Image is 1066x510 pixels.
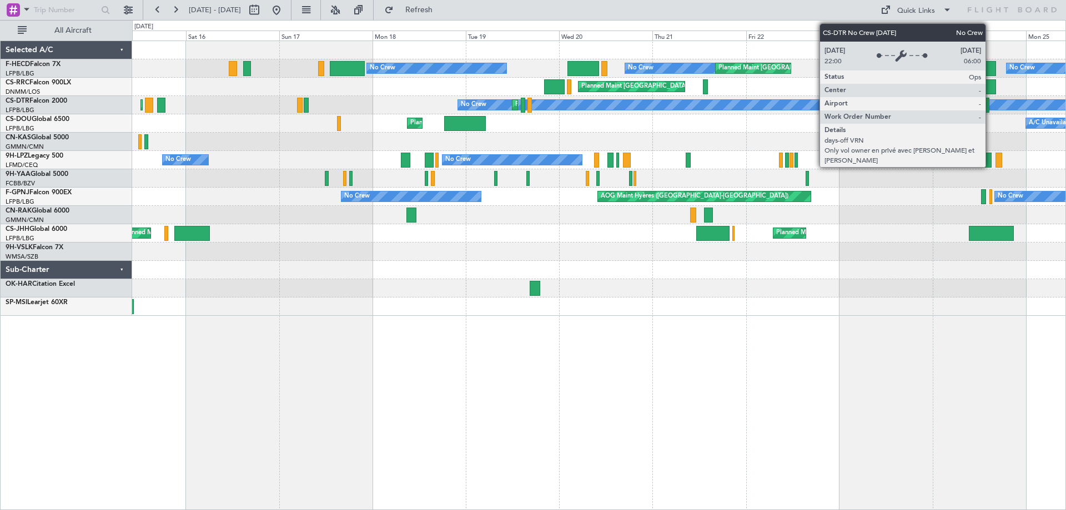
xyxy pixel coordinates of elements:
[370,60,395,77] div: No Crew
[379,1,446,19] button: Refresh
[998,188,1023,205] div: No Crew
[12,22,120,39] button: All Aircraft
[515,97,572,113] div: Planned Maint Sofia
[29,27,117,34] span: All Aircraft
[718,60,893,77] div: Planned Maint [GEOGRAPHIC_DATA] ([GEOGRAPHIC_DATA])
[6,234,34,243] a: LFPB/LBG
[92,31,185,41] div: Fri 15
[628,60,653,77] div: No Crew
[776,225,951,241] div: Planned Maint [GEOGRAPHIC_DATA] ([GEOGRAPHIC_DATA])
[6,244,33,251] span: 9H-VSLK
[6,79,29,86] span: CS-RRC
[581,78,756,95] div: Planned Maint [GEOGRAPHIC_DATA] ([GEOGRAPHIC_DATA])
[559,31,652,41] div: Wed 20
[6,69,34,78] a: LFPB/LBG
[373,31,466,41] div: Mon 18
[875,1,957,19] button: Quick Links
[6,61,61,68] a: F-HECDFalcon 7X
[6,124,34,133] a: LFPB/LBG
[6,61,30,68] span: F-HECD
[6,98,67,104] a: CS-DTRFalcon 2000
[839,31,933,41] div: Sat 23
[6,208,69,214] a: CN-RAKGlobal 6000
[186,31,279,41] div: Sat 16
[6,134,69,141] a: CN-KASGlobal 5000
[6,198,34,206] a: LFPB/LBG
[6,299,27,306] span: SP-MSI
[6,216,44,224] a: GMMN/CMN
[6,226,29,233] span: CS-JHH
[6,79,71,86] a: CS-RRCFalcon 900LX
[410,115,585,132] div: Planned Maint [GEOGRAPHIC_DATA] ([GEOGRAPHIC_DATA])
[34,2,98,18] input: Trip Number
[6,299,68,306] a: SP-MSILearjet 60XR
[134,22,153,32] div: [DATE]
[6,171,31,178] span: 9H-YAA
[6,189,72,196] a: F-GPNJFalcon 900EX
[6,153,28,159] span: 9H-LPZ
[6,134,31,141] span: CN-KAS
[746,31,839,41] div: Fri 22
[6,143,44,151] a: GMMN/CMN
[445,152,471,168] div: No Crew
[6,189,29,196] span: F-GPNJ
[6,179,35,188] a: FCBB/BZV
[6,253,38,261] a: WMSA/SZB
[189,5,241,15] span: [DATE] - [DATE]
[165,152,191,168] div: No Crew
[6,281,32,287] span: OK-HAR
[6,161,38,169] a: LFMD/CEQ
[6,98,29,104] span: CS-DTR
[396,6,443,14] span: Refresh
[6,106,34,114] a: LFPB/LBG
[6,208,32,214] span: CN-RAK
[652,31,746,41] div: Thu 21
[6,281,75,287] a: OK-HARCitation Excel
[6,88,40,96] a: DNMM/LOS
[933,31,1026,41] div: Sun 24
[279,31,373,41] div: Sun 17
[6,226,67,233] a: CS-JHHGlobal 6000
[344,188,370,205] div: No Crew
[6,171,68,178] a: 9H-YAAGlobal 5000
[1009,60,1035,77] div: No Crew
[6,116,69,123] a: CS-DOUGlobal 6500
[897,6,935,17] div: Quick Links
[6,116,32,123] span: CS-DOU
[6,244,63,251] a: 9H-VSLKFalcon 7X
[601,188,788,205] div: AOG Maint Hyères ([GEOGRAPHIC_DATA]-[GEOGRAPHIC_DATA])
[6,153,63,159] a: 9H-LPZLegacy 500
[466,31,559,41] div: Tue 19
[461,97,486,113] div: No Crew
